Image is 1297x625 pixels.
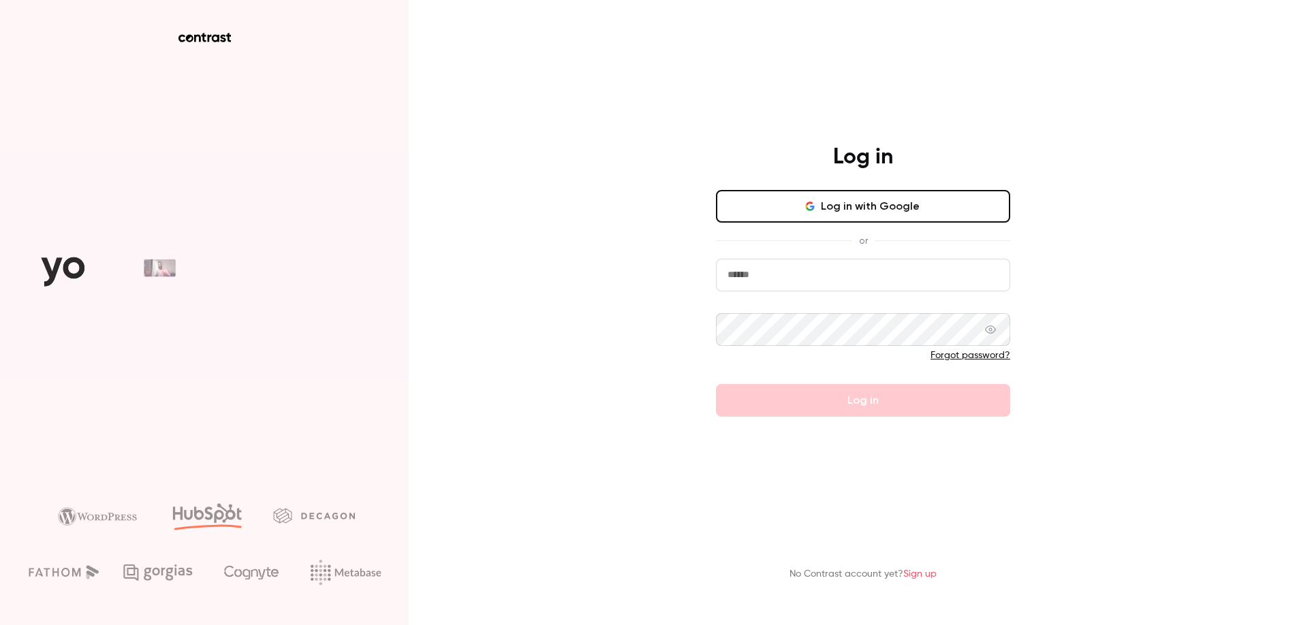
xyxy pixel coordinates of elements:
p: No Contrast account yet? [790,567,937,581]
a: Forgot password? [931,351,1010,360]
span: or [852,234,875,248]
h4: Log in [833,144,893,171]
a: Sign up [903,569,937,579]
button: Log in with Google [716,190,1010,223]
img: decagon [273,508,355,523]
